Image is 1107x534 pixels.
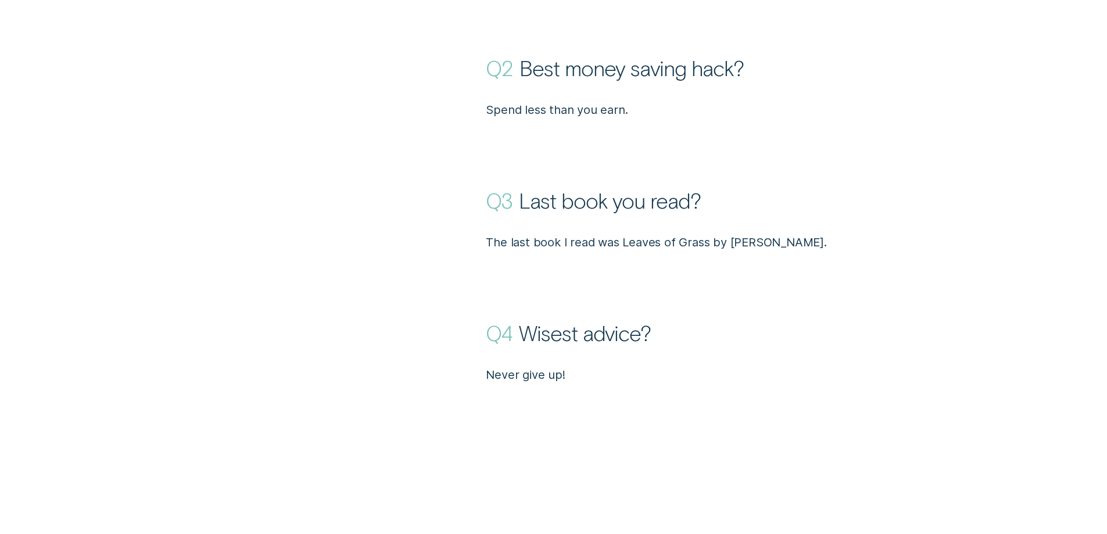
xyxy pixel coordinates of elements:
p: Never give up! [486,366,990,384]
p: The last book I read was Leaves of Grass by [PERSON_NAME]. [486,234,990,252]
span: Q 3 [486,187,513,214]
h3: Wisest advice? [486,319,990,346]
p: Spend less than you earn. [486,101,990,119]
span: Q 2 [486,54,513,81]
h3: Last book you read? [486,187,990,214]
span: Q 4 [486,319,513,346]
h3: Best money saving hack? [486,54,990,81]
